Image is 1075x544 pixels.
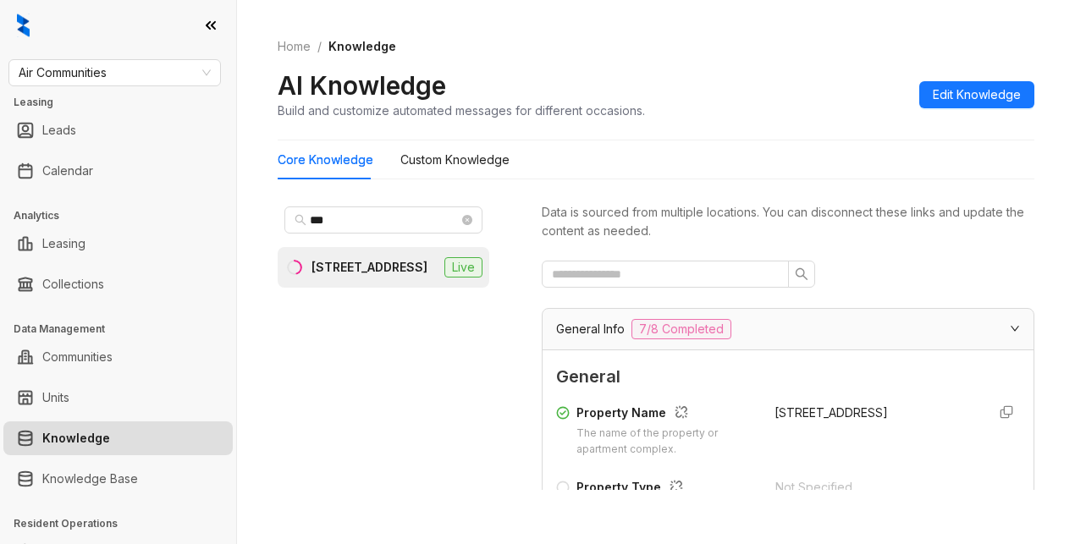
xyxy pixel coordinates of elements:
[311,258,427,277] div: [STREET_ADDRESS]
[556,320,625,338] span: General Info
[278,69,446,102] h2: AI Knowledge
[14,95,236,110] h3: Leasing
[3,267,233,301] li: Collections
[328,39,396,53] span: Knowledge
[14,208,236,223] h3: Analytics
[3,340,233,374] li: Communities
[462,215,472,225] span: close-circle
[3,154,233,188] li: Calendar
[42,267,104,301] a: Collections
[278,102,645,119] div: Build and customize automated messages for different occasions.
[3,381,233,415] li: Units
[17,14,30,37] img: logo
[1010,323,1020,333] span: expanded
[317,37,322,56] li: /
[400,151,510,169] div: Custom Knowledge
[42,421,110,455] a: Knowledge
[42,227,85,261] a: Leasing
[775,405,888,420] span: [STREET_ADDRESS]
[42,340,113,374] a: Communities
[3,421,233,455] li: Knowledge
[19,60,211,85] span: Air Communities
[795,267,808,281] span: search
[444,257,482,277] span: Live
[42,462,138,496] a: Knowledge Base
[556,364,1020,390] span: General
[775,478,974,497] div: Not Specified
[576,426,754,458] div: The name of the property or apartment complex.
[3,113,233,147] li: Leads
[576,478,755,500] div: Property Type
[542,203,1034,240] div: Data is sourced from multiple locations. You can disconnect these links and update the content as...
[631,319,731,339] span: 7/8 Completed
[274,37,314,56] a: Home
[543,309,1034,349] div: General Info7/8 Completed
[3,227,233,261] li: Leasing
[42,381,69,415] a: Units
[295,214,306,226] span: search
[14,321,236,337] h3: Data Management
[42,154,93,188] a: Calendar
[3,462,233,496] li: Knowledge Base
[278,151,373,169] div: Core Knowledge
[919,81,1034,108] button: Edit Knowledge
[576,404,754,426] div: Property Name
[42,113,76,147] a: Leads
[14,516,236,531] h3: Resident Operations
[933,85,1021,104] span: Edit Knowledge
